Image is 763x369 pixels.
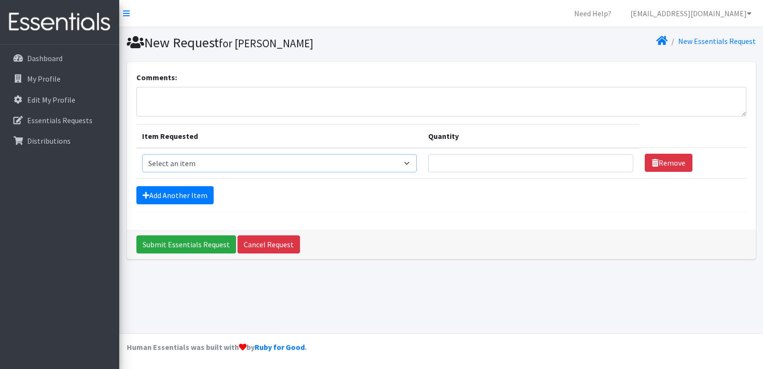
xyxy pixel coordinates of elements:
th: Quantity [423,124,639,148]
a: New Essentials Request [678,36,756,46]
a: [EMAIL_ADDRESS][DOMAIN_NAME] [623,4,759,23]
label: Comments: [136,72,177,83]
p: Distributions [27,136,71,146]
a: Edit My Profile [4,90,115,109]
p: My Profile [27,74,61,84]
small: for [PERSON_NAME] [219,36,313,50]
p: Essentials Requests [27,116,93,125]
input: Submit Essentials Request [136,235,236,253]
h1: New Request [127,34,438,51]
a: Remove [645,154,692,172]
a: Ruby for Good [255,342,305,352]
a: Cancel Request [237,235,300,253]
a: Dashboard [4,49,115,68]
a: Need Help? [567,4,619,23]
p: Edit My Profile [27,95,75,105]
strong: Human Essentials was built with by . [127,342,307,352]
img: HumanEssentials [4,6,115,38]
a: Essentials Requests [4,111,115,130]
a: My Profile [4,69,115,88]
p: Dashboard [27,53,62,63]
th: Item Requested [136,124,423,148]
a: Distributions [4,131,115,150]
a: Add Another Item [136,186,214,204]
